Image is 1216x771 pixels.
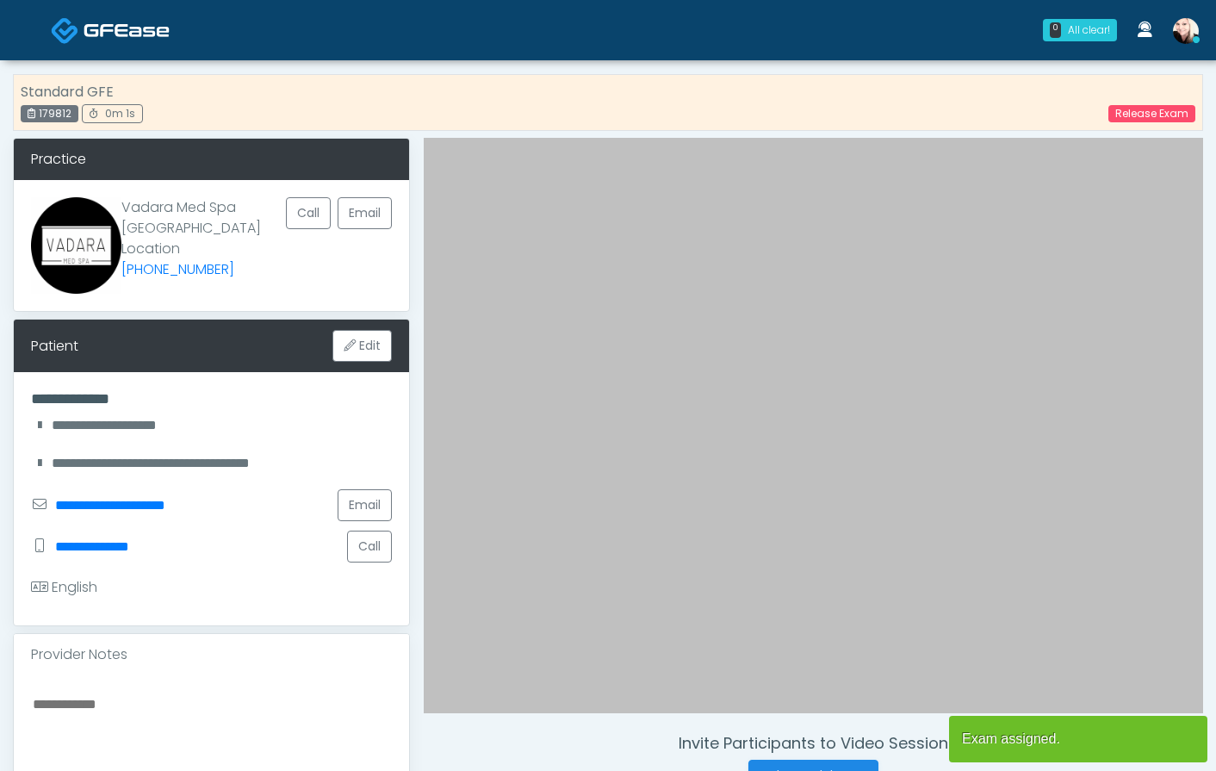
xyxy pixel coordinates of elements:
img: Cynthia Petersen [1173,18,1199,44]
p: Vadara Med Spa [GEOGRAPHIC_DATA] Location [121,197,286,280]
span: 0m 1s [105,106,135,121]
a: Release Exam [1108,105,1195,122]
a: [PHONE_NUMBER] [121,259,234,279]
article: Exam assigned. [949,716,1207,762]
div: 179812 [21,105,78,122]
div: Practice [14,139,409,180]
div: Patient [31,336,78,357]
a: Email [338,489,392,521]
img: Provider image [31,197,121,294]
div: Provider Notes [14,634,409,675]
img: Docovia [51,16,79,45]
button: Call [286,197,331,229]
div: 0 [1050,22,1061,38]
img: Docovia [84,22,170,39]
div: All clear! [1068,22,1110,38]
h4: Invite Participants to Video Session [424,734,1203,753]
strong: Standard GFE [21,82,114,102]
a: Email [338,197,392,229]
a: Docovia [51,2,170,58]
a: 0 All clear! [1033,12,1127,48]
div: English [31,577,97,598]
button: Edit [332,330,392,362]
button: Call [347,531,392,563]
